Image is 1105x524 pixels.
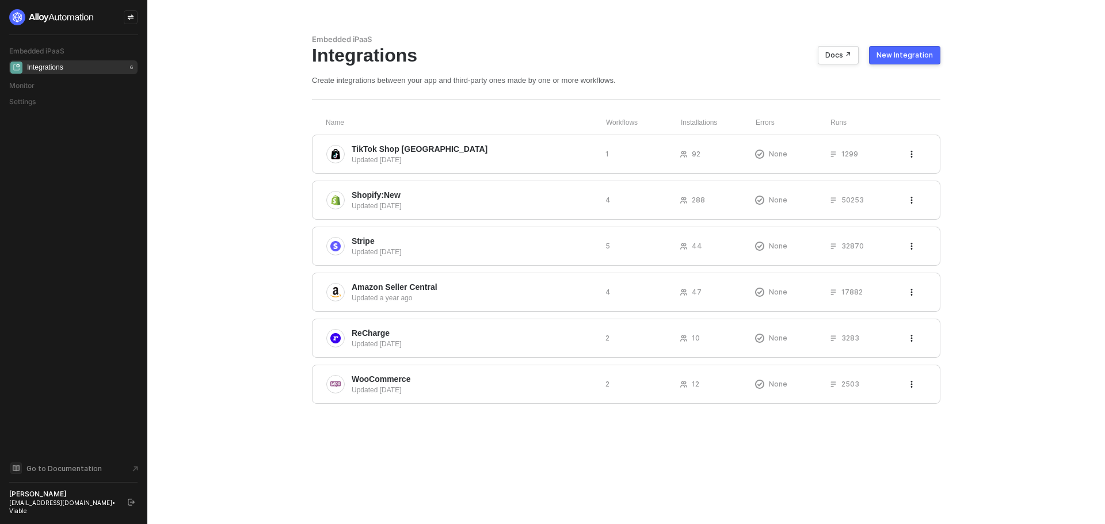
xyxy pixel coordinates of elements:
[680,289,687,296] span: icon-users
[841,333,859,343] span: 3283
[312,75,940,85] div: Create integrations between your app and third-party ones made by one or more workflows.
[908,243,915,250] span: icon-threedots
[352,373,410,385] span: WooCommerce
[352,143,487,155] span: TikTok Shop [GEOGRAPHIC_DATA]
[10,62,22,74] span: integrations
[680,243,687,250] span: icon-users
[352,235,375,247] span: Stripe
[605,333,609,343] span: 2
[9,499,117,515] div: [EMAIL_ADDRESS][DOMAIN_NAME] • Viable
[330,379,341,389] img: integration-icon
[841,241,864,251] span: 32870
[830,289,837,296] span: icon-list
[769,195,787,205] span: None
[312,35,940,44] div: Embedded iPaaS
[692,333,700,343] span: 10
[818,46,859,64] button: Docs ↗
[680,381,687,388] span: icon-users
[908,151,915,158] span: icon-threedots
[769,379,787,389] span: None
[330,287,341,297] img: integration-icon
[352,385,596,395] div: Updated [DATE]
[605,379,609,389] span: 2
[877,51,933,60] div: New Integration
[352,247,596,257] div: Updated [DATE]
[841,149,858,159] span: 1299
[908,289,915,296] span: icon-threedots
[127,14,134,21] span: icon-swap
[825,51,851,60] div: Docs ↗
[830,151,837,158] span: icon-list
[692,241,702,251] span: 44
[755,150,764,159] span: icon-exclamation
[330,333,341,343] img: integration-icon
[830,197,837,204] span: icon-list
[830,381,837,388] span: icon-list
[330,149,341,159] img: integration-icon
[9,9,138,25] a: logo
[9,9,94,25] img: logo
[680,335,687,342] span: icon-users
[352,155,596,165] div: Updated [DATE]
[755,196,764,205] span: icon-exclamation
[830,335,837,342] span: icon-list
[680,197,687,204] span: icon-users
[26,464,102,473] span: Go to Documentation
[128,63,135,72] div: 6
[27,63,63,72] div: Integrations
[755,288,764,297] span: icon-exclamation
[680,151,687,158] span: icon-users
[841,379,859,389] span: 2503
[830,118,909,128] div: Runs
[352,201,596,211] div: Updated [DATE]
[869,46,940,64] button: New Integration
[756,118,830,128] div: Errors
[692,149,700,159] span: 92
[755,380,764,389] span: icon-exclamation
[9,97,36,106] span: Settings
[9,81,35,90] span: Monitor
[841,195,864,205] span: 50253
[605,195,611,205] span: 4
[326,118,606,128] div: Name
[9,461,138,475] a: Knowledge Base
[129,463,141,475] span: document-arrow
[605,241,610,251] span: 5
[606,118,681,128] div: Workflows
[755,334,764,343] span: icon-exclamation
[330,241,341,251] img: integration-icon
[9,489,117,499] div: [PERSON_NAME]
[908,197,915,204] span: icon-threedots
[352,293,596,303] div: Updated a year ago
[128,499,135,506] span: logout
[769,333,787,343] span: None
[352,327,390,339] span: ReCharge
[769,149,787,159] span: None
[605,149,609,159] span: 1
[352,339,596,349] div: Updated [DATE]
[681,118,756,128] div: Installations
[9,47,64,55] span: Embedded iPaaS
[769,287,787,297] span: None
[605,287,611,297] span: 4
[908,335,915,342] span: icon-threedots
[330,195,341,205] img: integration-icon
[692,195,705,205] span: 288
[10,462,22,474] span: documentation
[692,287,702,297] span: 47
[908,381,915,388] span: icon-threedots
[841,287,863,297] span: 17882
[312,44,940,66] div: Integrations
[352,189,401,201] span: Shopify:New
[830,243,837,250] span: icon-list
[769,241,787,251] span: None
[352,281,437,293] span: Amazon Seller Central
[692,379,699,389] span: 12
[755,242,764,251] span: icon-exclamation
